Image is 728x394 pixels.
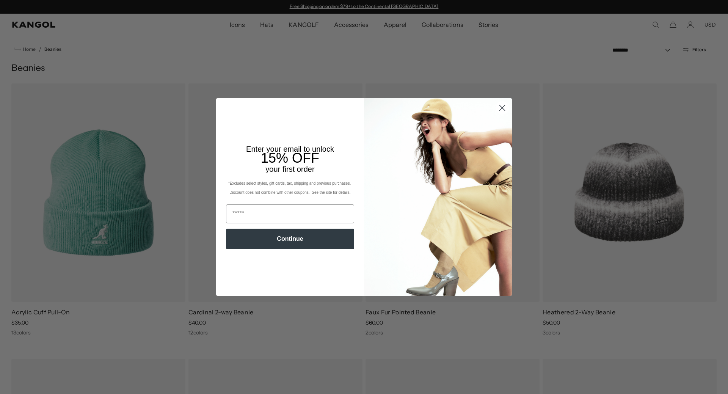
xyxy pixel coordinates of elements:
span: Enter your email to unlock [246,145,334,153]
button: Close dialog [496,101,509,115]
input: Email [226,204,354,223]
span: your first order [265,165,314,173]
button: Continue [226,229,354,249]
span: *Excludes select styles, gift cards, tax, shipping and previous purchases. Discount does not comb... [228,181,352,195]
img: 93be19ad-e773-4382-80b9-c9d740c9197f.jpeg [364,98,512,295]
span: 15% OFF [261,150,319,166]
